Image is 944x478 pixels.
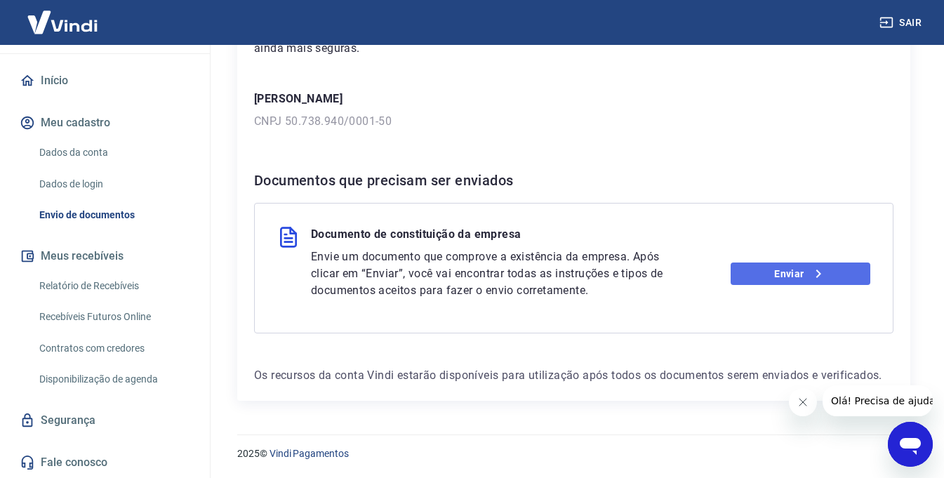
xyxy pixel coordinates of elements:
p: Documento de constituição da empresa [311,226,521,248]
a: Envio de documentos [34,201,193,230]
img: Vindi [17,1,108,44]
a: Enviar [731,263,870,285]
a: Segurança [17,405,193,436]
iframe: Mensagem da empresa [823,385,933,416]
p: Os recursos da conta Vindi estarão disponíveis para utilização após todos os documentos serem env... [254,367,893,384]
img: file.3f2e98d22047474d3a157069828955b5.svg [277,226,300,248]
p: [PERSON_NAME] [254,91,893,107]
p: CNPJ 50.738.940/0001-50 [254,113,893,130]
button: Meu cadastro [17,107,193,138]
a: Dados de login [34,170,193,199]
a: Recebíveis Futuros Online [34,303,193,331]
h6: Documentos que precisam ser enviados [254,169,893,192]
iframe: Fechar mensagem [789,388,817,416]
span: Olá! Precisa de ajuda? [8,10,118,21]
p: Envie um documento que comprove a existência da empresa. Após clicar em “Enviar”, você vai encont... [311,248,674,299]
a: Disponibilização de agenda [34,365,193,394]
button: Sair [877,10,927,36]
p: 2025 © [237,446,910,461]
a: Início [17,65,193,96]
a: Fale conosco [17,447,193,478]
iframe: Botão para abrir a janela de mensagens [888,422,933,467]
a: Contratos com credores [34,334,193,363]
button: Meus recebíveis [17,241,193,272]
a: Dados da conta [34,138,193,167]
a: Relatório de Recebíveis [34,272,193,300]
a: Vindi Pagamentos [270,448,349,459]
